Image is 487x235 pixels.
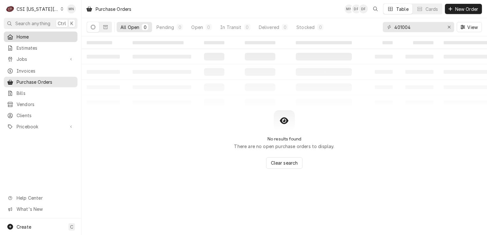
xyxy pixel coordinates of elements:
button: Clear search [266,157,303,169]
div: Open [191,24,203,31]
div: Pending [156,24,174,31]
button: Search anythingCtrlK [4,18,77,29]
div: DF [359,4,368,13]
button: New Order [445,4,482,14]
div: David Fannin's Avatar [359,4,368,13]
table: All Open Purchase Orders List Loading [82,36,487,110]
span: ‌ [413,41,433,44]
span: ‌ [296,41,352,44]
div: In Transit [220,24,242,31]
div: Table [396,6,409,12]
div: All Open [120,24,139,31]
div: 0 [318,24,322,31]
a: Go to What's New [4,204,77,214]
span: Search anything [15,20,50,27]
span: ‌ [204,41,224,44]
a: Estimates [4,43,77,53]
div: Melissa Nehls's Avatar [345,4,353,13]
span: Ctrl [58,20,66,27]
input: Keyword search [394,22,442,32]
a: Go to Jobs [4,54,77,64]
span: Invoices [17,68,74,74]
div: Cards [425,6,438,12]
div: Melissa Nehls's Avatar [67,4,76,13]
span: New Order [454,6,479,12]
span: Pricebook [17,123,65,130]
div: DF [352,4,361,13]
span: Create [17,224,31,230]
a: Vendors [4,99,77,110]
span: View [466,24,479,31]
div: CSI [US_STATE][GEOGRAPHIC_DATA] [17,6,59,12]
div: 0 [283,24,287,31]
h2: No results found [267,136,302,142]
button: Erase input [444,22,454,32]
span: ‌ [133,41,184,44]
div: 0 [143,24,147,31]
span: Bills [17,90,74,96]
div: Delivered [259,24,279,31]
a: Purchase Orders [4,77,77,87]
p: There are no open purchase orders to display. [234,143,334,150]
a: Clients [4,110,77,121]
span: Purchase Orders [17,79,74,85]
span: Home [17,33,74,40]
span: C [70,224,73,230]
a: Bills [4,88,77,98]
div: Stocked [296,24,315,31]
span: Clear search [270,160,299,166]
div: MN [67,4,76,13]
span: Vendors [17,101,74,108]
span: Jobs [17,56,65,62]
span: ‌ [382,41,393,44]
button: View [457,22,482,32]
div: MN [345,4,353,13]
div: C [6,4,15,13]
div: David Fannin's Avatar [352,4,361,13]
button: Open search [370,4,381,14]
a: Home [4,32,77,42]
span: Help Center [17,195,74,201]
span: Estimates [17,45,74,51]
span: ‌ [245,41,275,44]
div: 0 [245,24,249,31]
div: 0 [207,24,211,31]
span: K [70,20,73,27]
span: What's New [17,206,74,212]
a: Go to Help Center [4,193,77,203]
a: Invoices [4,66,77,76]
a: Go to Pricebook [4,121,77,132]
div: 0 [178,24,182,31]
span: ‌ [87,41,112,44]
div: CSI Kansas City's Avatar [6,4,15,13]
span: Clients [17,112,74,119]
